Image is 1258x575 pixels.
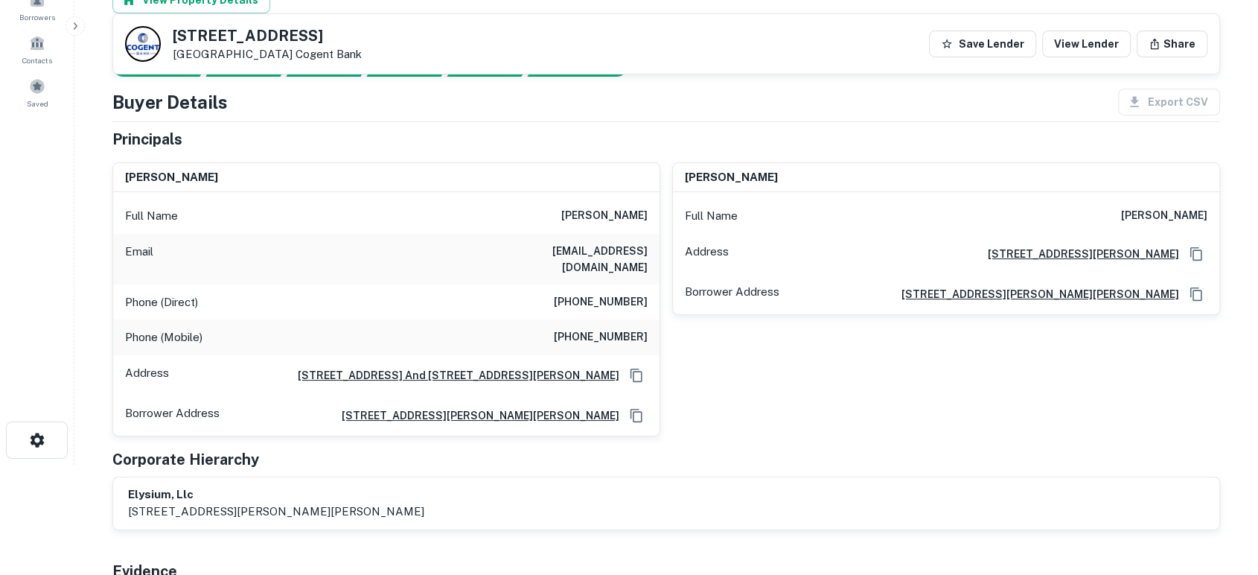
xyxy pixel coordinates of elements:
h6: [PERSON_NAME] [561,207,648,225]
h6: [PERSON_NAME] [1121,207,1207,225]
h5: [STREET_ADDRESS] [173,28,362,43]
h6: [PHONE_NUMBER] [554,293,648,311]
p: Email [125,243,153,276]
a: [STREET_ADDRESS][PERSON_NAME][PERSON_NAME] [890,286,1179,302]
button: Share [1137,31,1207,57]
p: [STREET_ADDRESS][PERSON_NAME][PERSON_NAME] [128,503,424,521]
a: [STREET_ADDRESS] And [STREET_ADDRESS][PERSON_NAME] [286,367,619,384]
h6: [PHONE_NUMBER] [554,328,648,346]
div: AI fulfillment process complete. [528,54,645,77]
div: Principals found, still searching for contact information. This may take time... [447,54,534,77]
p: Full Name [685,207,738,225]
p: Address [685,243,729,265]
p: Borrower Address [685,283,779,305]
div: Documents found, AI parsing details... [286,54,373,77]
p: Phone (Mobile) [125,328,202,346]
h5: Principals [112,128,182,150]
h5: Corporate Hierarchy [112,448,259,471]
p: [GEOGRAPHIC_DATA] [173,48,362,61]
h4: Buyer Details [112,89,228,115]
span: Borrowers [19,11,55,23]
h6: [EMAIL_ADDRESS][DOMAIN_NAME] [469,243,648,276]
span: Saved [27,98,48,109]
a: Cogent Bank [296,48,362,60]
h6: [PERSON_NAME] [685,169,778,186]
h6: [PERSON_NAME] [125,169,218,186]
button: Copy Address [1185,243,1207,265]
a: [STREET_ADDRESS][PERSON_NAME][PERSON_NAME] [330,407,619,424]
span: Contacts [22,54,52,66]
a: Saved [4,72,70,112]
p: Full Name [125,207,178,225]
button: Copy Address [625,404,648,427]
p: Borrower Address [125,404,220,427]
a: [STREET_ADDRESS][PERSON_NAME] [976,246,1179,262]
iframe: Chat Widget [1184,456,1258,527]
button: Copy Address [1185,283,1207,305]
div: Your request is received and processing... [205,54,293,77]
p: Address [125,364,169,387]
p: Phone (Direct) [125,293,198,311]
div: Principals found, AI now looking for contact information... [366,54,453,77]
h6: elysium, llc [128,486,424,503]
button: Copy Address [625,364,648,387]
div: Sending borrower request to AI... [95,54,206,77]
a: View Lender [1042,31,1131,57]
button: Save Lender [929,31,1036,57]
a: Contacts [4,29,70,69]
